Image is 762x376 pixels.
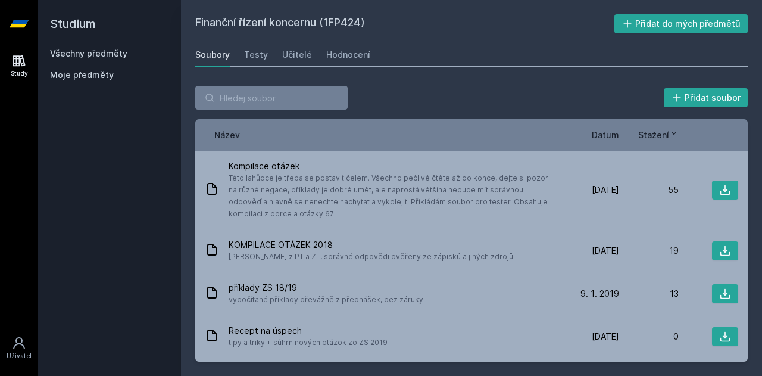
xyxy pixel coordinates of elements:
[664,88,748,107] button: Přidat soubor
[614,14,748,33] button: Přidat do mých předmětů
[638,129,669,141] span: Stažení
[619,184,679,196] div: 55
[229,337,388,349] span: tipy a triky + súhrn nových otázok zo ZS 2019
[592,331,619,343] span: [DATE]
[282,43,312,67] a: Učitelé
[195,14,614,33] h2: Finanční řízení koncernu (1FP424)
[11,69,28,78] div: Study
[214,129,240,141] button: Název
[50,48,127,58] a: Všechny předměty
[2,330,36,366] a: Uživatel
[619,245,679,257] div: 19
[229,172,555,220] span: Této lahůdce je třeba se postavit čelem. Všechno pečlivě čtěte až do konce, dejte si pozor na růz...
[326,43,370,67] a: Hodnocení
[619,331,679,343] div: 0
[229,282,423,294] span: příklady ZS 18/19
[229,251,515,263] span: [PERSON_NAME] z PT a ZT, správné odpovědi ověřeny ze zápisků a jiných zdrojů.
[326,49,370,61] div: Hodnocení
[50,69,114,81] span: Moje předměty
[592,184,619,196] span: [DATE]
[580,288,619,300] span: 9. 1. 2019
[195,49,230,61] div: Soubory
[229,239,515,251] span: KOMPILACE OTÁZEK 2018
[2,48,36,84] a: Study
[229,294,423,306] span: vypočítané příklady převážně z přednášek, bez záruky
[282,49,312,61] div: Učitelé
[195,43,230,67] a: Soubory
[244,43,268,67] a: Testy
[7,352,32,361] div: Uživatel
[229,325,388,337] span: Recept na úspech
[638,129,679,141] button: Stažení
[195,86,348,110] input: Hledej soubor
[619,288,679,300] div: 13
[229,160,555,172] span: Kompilace otázek
[592,245,619,257] span: [DATE]
[244,49,268,61] div: Testy
[592,129,619,141] button: Datum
